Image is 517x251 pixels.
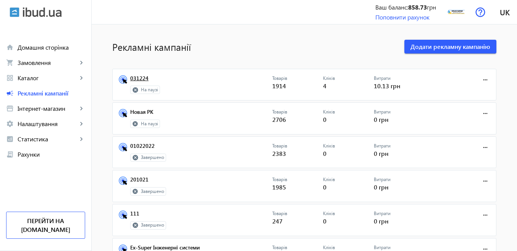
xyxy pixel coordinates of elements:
[141,222,164,228] span: Завершено
[404,40,496,53] button: Додати рекламну кампанію
[374,245,425,251] p: Витрати
[323,245,374,251] p: Кліків
[18,44,85,51] span: Домашня сторінка
[272,183,286,191] span: 1985
[18,135,78,143] span: Статистика
[272,109,323,115] p: Товарів
[10,7,19,17] img: ibud.svg
[112,40,397,53] h1: Рекламні кампанії
[481,211,490,219] mat-icon: more_horiz
[481,76,490,84] mat-icon: more_horiz
[78,74,85,82] mat-icon: keyboard_arrow_right
[374,217,388,225] span: 0 грн
[6,89,14,97] mat-icon: campaign
[481,143,490,152] mat-icon: more_horiz
[78,59,85,66] mat-icon: keyboard_arrow_right
[272,149,286,157] span: 2383
[374,75,425,82] p: Витрати
[323,75,374,82] p: Кліків
[272,211,323,217] p: Товарів
[141,121,158,127] span: На паузі
[272,115,286,123] span: 2706
[375,13,430,21] a: Поповнити рахунок
[374,183,388,191] span: 0 грн
[78,120,85,128] mat-icon: keyboard_arrow_right
[6,212,85,239] a: Перейти на [DOMAIN_NAME]
[6,120,14,128] mat-icon: settings
[18,89,85,97] span: Рекламні кампанії
[141,87,158,93] span: На паузі
[6,74,14,82] mat-icon: grid_view
[78,105,85,112] mat-icon: keyboard_arrow_right
[448,3,465,21] img: 146909058463-14690904332-logo.png
[130,177,272,187] a: 201021
[374,149,388,157] span: 0 грн
[374,177,425,183] p: Витрати
[272,177,323,183] p: Товарів
[130,211,272,221] a: 111
[500,7,510,17] span: uk
[272,217,283,225] span: 247
[272,82,286,90] span: 1914
[375,3,436,11] div: Ваш баланс: грн
[323,183,326,191] span: 0
[374,115,388,123] span: 0 грн
[18,74,78,82] span: Каталог
[374,143,425,149] p: Витрати
[374,82,400,90] span: 10.13 грн
[481,177,490,185] mat-icon: more_horiz
[272,143,323,149] p: Товарів
[475,7,485,17] img: help.svg
[323,177,374,183] p: Кліків
[6,151,14,158] mat-icon: receipt_long
[323,149,326,157] span: 0
[141,188,164,195] span: Завершено
[374,211,425,217] p: Витрати
[481,109,490,118] mat-icon: more_horiz
[23,7,61,17] img: ibud_text.svg
[323,211,374,217] p: Кліків
[141,154,164,161] span: Завершено
[18,105,78,112] span: Інтернет-магазин
[323,109,374,115] p: Кліків
[6,135,14,143] mat-icon: analytics
[130,109,272,120] a: Новая РК
[18,151,85,158] span: Рахунки
[323,217,326,225] span: 0
[272,75,323,82] p: Товарів
[130,143,272,154] a: 01022022
[18,120,78,128] span: Налаштування
[6,44,14,51] mat-icon: home
[323,143,374,149] p: Кліків
[410,42,490,51] span: Додати рекламну кампанію
[130,75,272,86] a: 031224
[6,105,14,112] mat-icon: storefront
[374,109,425,115] p: Витрати
[78,135,85,143] mat-icon: keyboard_arrow_right
[408,3,427,11] b: 858.73
[6,59,14,66] mat-icon: shopping_cart
[272,245,323,251] p: Товарів
[323,82,326,90] span: 4
[323,115,326,123] span: 0
[18,59,78,66] span: Замовлення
